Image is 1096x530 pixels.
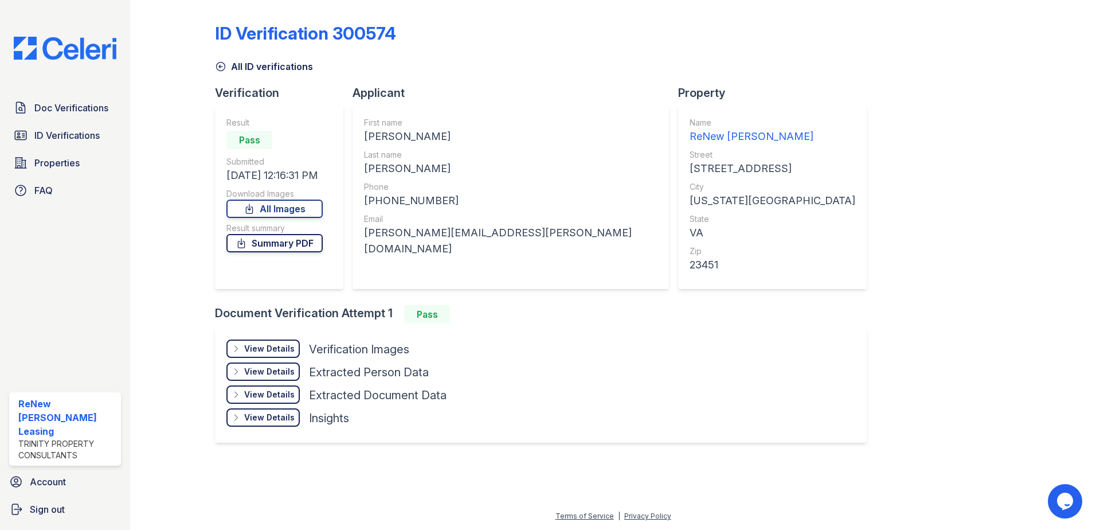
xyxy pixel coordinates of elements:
[34,101,108,115] span: Doc Verifications
[9,96,121,119] a: Doc Verifications
[244,366,295,377] div: View Details
[309,387,447,403] div: Extracted Document Data
[1048,484,1085,519] iframe: chat widget
[215,60,313,73] a: All ID verifications
[34,128,100,142] span: ID Verifications
[364,117,657,128] div: First name
[309,364,429,380] div: Extracted Person Data
[690,225,855,241] div: VA
[9,124,121,147] a: ID Verifications
[690,117,855,145] a: Name ReNew [PERSON_NAME]
[364,213,657,225] div: Email
[30,502,65,516] span: Sign out
[226,200,323,218] a: All Images
[364,193,657,209] div: [PHONE_NUMBER]
[215,85,353,101] div: Verification
[364,225,657,257] div: [PERSON_NAME][EMAIL_ADDRESS][PERSON_NAME][DOMAIN_NAME]
[226,131,272,149] div: Pass
[690,149,855,161] div: Street
[690,193,855,209] div: [US_STATE][GEOGRAPHIC_DATA]
[690,257,855,273] div: 23451
[309,410,349,426] div: Insights
[215,305,876,324] div: Document Verification Attempt 1
[678,85,876,101] div: Property
[5,470,126,493] a: Account
[555,512,614,520] a: Terms of Service
[624,512,671,520] a: Privacy Policy
[364,161,657,177] div: [PERSON_NAME]
[364,181,657,193] div: Phone
[226,188,323,200] div: Download Images
[5,498,126,521] a: Sign out
[9,151,121,174] a: Properties
[226,234,323,252] a: Summary PDF
[226,117,323,128] div: Result
[226,156,323,167] div: Submitted
[244,343,295,354] div: View Details
[690,245,855,257] div: Zip
[309,341,409,357] div: Verification Images
[404,305,450,324] div: Pass
[18,397,116,438] div: ReNew [PERSON_NAME] Leasing
[690,181,855,193] div: City
[18,438,116,461] div: Trinity Property Consultants
[364,149,657,161] div: Last name
[364,128,657,145] div: [PERSON_NAME]
[690,117,855,128] div: Name
[34,184,53,197] span: FAQ
[690,213,855,225] div: State
[690,161,855,177] div: [STREET_ADDRESS]
[226,167,323,184] div: [DATE] 12:16:31 PM
[5,37,126,60] img: CE_Logo_Blue-a8612792a0a2168367f1c8372b55b34899dd931a85d93a1a3d3e32e68fde9ad4.png
[353,85,678,101] div: Applicant
[30,475,66,489] span: Account
[215,23,396,44] div: ID Verification 300574
[244,389,295,400] div: View Details
[690,128,855,145] div: ReNew [PERSON_NAME]
[34,156,80,170] span: Properties
[226,223,323,234] div: Result summary
[9,179,121,202] a: FAQ
[244,412,295,423] div: View Details
[618,512,620,520] div: |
